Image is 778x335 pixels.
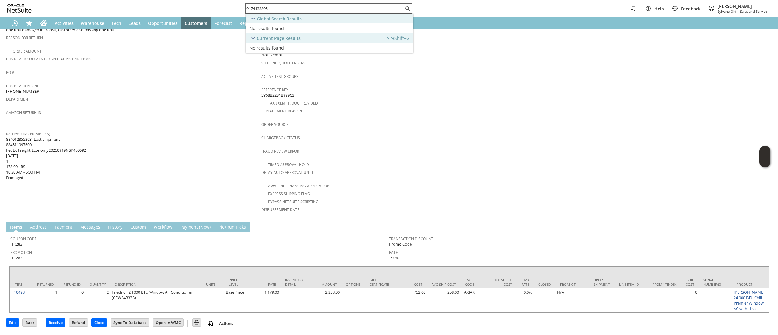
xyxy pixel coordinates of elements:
span: SY68B2231B999C3 [261,92,294,98]
td: 0 [681,288,699,312]
svg: Home [40,19,47,27]
div: Options [346,282,360,287]
div: Avg Ship Cost [432,282,456,287]
a: Recent Records [7,17,22,29]
div: Description [115,282,197,287]
input: Edit [6,319,19,326]
span: k [224,224,226,230]
td: 258.00 [427,288,460,312]
span: - [738,9,739,14]
a: fr10498 [11,289,25,295]
svg: Search [404,5,411,12]
a: Payment [53,224,74,231]
svg: Recent Records [11,19,18,27]
span: HR283 [10,255,22,261]
a: History [107,224,124,231]
td: TAXJAR [460,288,483,312]
td: N/A [556,288,589,312]
div: Serial Number(s) [703,278,728,287]
a: Timed Approval Hold [268,162,309,167]
div: Total Est. Cost [488,278,512,287]
a: Warehouse [77,17,108,29]
a: Home [36,17,51,29]
a: [PERSON_NAME] 24,000 BTU Chill Premier Window AC with Heat [734,289,764,311]
td: 0 [59,288,85,312]
a: Rate [389,250,398,255]
td: 2 [85,288,110,312]
a: No results found [246,23,413,33]
a: PO # [6,70,14,75]
span: Global Search Results [257,16,302,22]
div: Quantity [90,282,106,287]
div: Refunded [63,282,81,287]
a: Forecast [211,17,236,29]
input: Open In WMC [153,319,183,326]
span: HR283 [10,241,22,247]
span: Forecast [215,20,232,26]
a: PickRun Picks [217,224,247,231]
td: 752.00 [394,288,427,312]
div: Tax Code [465,278,479,287]
a: Chargeback Status [261,135,300,140]
svg: Shortcuts [26,19,33,27]
a: RA Tracking Number(s) [6,131,50,136]
span: Customers [185,20,207,26]
img: Print [193,319,200,326]
input: Sync To Database [111,319,149,326]
span: C [130,224,133,230]
div: Price Level [229,278,243,287]
svg: logo [7,4,32,13]
input: Refund [69,319,88,326]
div: Rate [252,282,276,287]
a: Fraud Review Error [261,149,299,154]
span: -5.0% [389,255,399,261]
span: Tech [112,20,121,26]
span: one unit damaged in transit, customer also missing one unit. [6,27,115,33]
a: Order Amount [13,49,42,54]
td: 2,358.00 [308,288,341,312]
a: Amazon Return ID [6,110,41,115]
div: Product [737,282,761,287]
a: Workflow [152,224,174,231]
div: Units [206,282,220,287]
span: Sylvane Old [718,9,736,14]
a: Delay Auto-Approval Until [261,170,314,175]
a: Customer Comments / Special Instructions [6,57,91,62]
img: add-record.svg [207,320,214,327]
input: Receive [46,319,65,326]
div: Closed [538,282,551,287]
span: y [185,224,187,230]
span: I [10,224,12,230]
a: Express Shipping Flag [268,191,310,196]
a: Activities [51,17,77,29]
a: Payment (New) [179,224,212,231]
span: Warehouse [81,20,104,26]
div: Tax Rate [521,278,529,287]
span: Opportunities [148,20,177,26]
div: Item [14,282,28,287]
td: Friedrich 24,000 BTU Window Air Conditioner (CEW24B33B) [110,288,201,312]
div: Line Item ID [619,282,643,287]
span: A [30,224,33,230]
td: 1 [33,288,59,312]
span: H [108,224,111,230]
a: Promotion [10,250,32,255]
span: No results found [250,45,284,51]
a: Address [29,224,48,231]
div: Drop Shipment [594,278,610,287]
td: 0.0% [517,288,534,312]
span: [PERSON_NAME] [718,3,767,9]
span: Help [654,6,664,12]
input: Close [92,319,107,326]
span: Sales and Service [740,9,767,14]
span: W [154,224,158,230]
a: Transaction Discount [389,236,433,241]
span: Oracle Guided Learning Widget. To move around, please hold and drag [759,157,770,168]
a: Coupon Code [10,236,37,241]
a: Messages [79,224,102,231]
a: Leads [125,17,144,29]
span: Leads [129,20,141,26]
span: NotExempt [261,52,282,58]
div: fromkitindex [652,282,676,287]
span: Alt+Shift+G [387,35,409,41]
